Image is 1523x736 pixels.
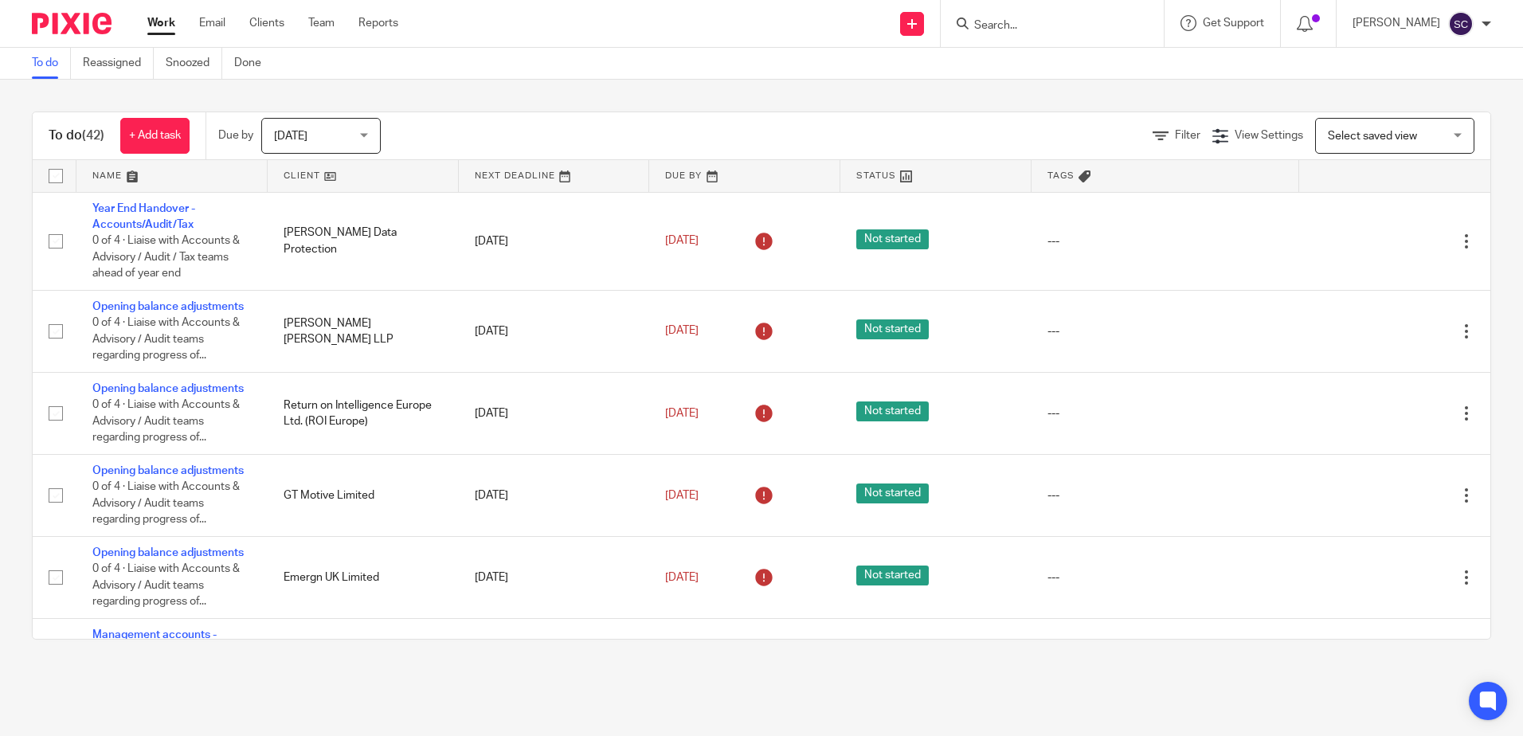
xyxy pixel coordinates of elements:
span: Not started [856,566,929,585]
td: [DATE] [459,537,650,619]
a: Work [147,15,175,31]
p: Due by [218,127,253,143]
span: [DATE] [665,326,699,337]
a: Email [199,15,225,31]
span: Not started [856,229,929,249]
span: 0 of 4 · Liaise with Accounts & Advisory / Audit / Tax teams ahead of year end [92,235,240,279]
a: + Add task [120,118,190,154]
a: To do [32,48,71,79]
td: [PERSON_NAME] [PERSON_NAME] LLP [268,290,459,372]
td: [PERSON_NAME] Data Protection [268,192,459,290]
span: Filter [1175,130,1200,141]
a: Done [234,48,273,79]
a: Opening balance adjustments [92,547,244,558]
a: Clients [249,15,284,31]
img: Pixie [32,13,112,34]
span: Get Support [1203,18,1264,29]
td: [DATE] [459,454,650,536]
div: --- [1047,323,1283,339]
a: Opening balance adjustments [92,383,244,394]
div: --- [1047,487,1283,503]
span: (42) [82,129,104,142]
span: 0 of 4 · Liaise with Accounts & Advisory / Audit teams regarding progress of... [92,564,240,608]
span: Not started [856,319,929,339]
a: Year End Handover - Accounts/Audit/Tax [92,203,195,230]
span: View Settings [1235,130,1303,141]
td: [DATE] [459,192,650,290]
a: Reassigned [83,48,154,79]
a: Snoozed [166,48,222,79]
span: [DATE] [665,408,699,419]
div: --- [1047,570,1283,585]
span: Not started [856,483,929,503]
span: 0 of 4 · Liaise with Accounts & Advisory / Audit teams regarding progress of... [92,399,240,443]
input: Search [973,19,1116,33]
span: Tags [1047,171,1075,180]
span: Not started [856,401,929,421]
span: [DATE] [665,235,699,246]
td: [DATE] [459,290,650,372]
span: 0 of 4 · Liaise with Accounts & Advisory / Audit teams regarding progress of... [92,317,240,361]
a: Opening balance adjustments [92,301,244,312]
td: Return on Intelligence Europe Ltd. (ROI Europe) [268,372,459,454]
td: GT Motive Limited [268,454,459,536]
span: Select saved view [1328,131,1417,142]
div: --- [1047,405,1283,421]
td: Emergn UK Limited [268,537,459,619]
a: Opening balance adjustments [92,465,244,476]
a: Team [308,15,335,31]
a: Management accounts - Quarterly [92,629,217,656]
td: [DATE] [459,372,650,454]
h1: To do [49,127,104,144]
p: [PERSON_NAME] [1353,15,1440,31]
img: svg%3E [1448,11,1474,37]
td: [DATE] [459,619,650,701]
span: [DATE] [274,131,307,142]
td: European Specialist Sports Nutrition Alliance - ESSNA [268,619,459,701]
a: Reports [358,15,398,31]
span: [DATE] [665,490,699,501]
span: [DATE] [665,572,699,583]
span: 0 of 4 · Liaise with Accounts & Advisory / Audit teams regarding progress of... [92,482,240,526]
div: --- [1047,233,1283,249]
